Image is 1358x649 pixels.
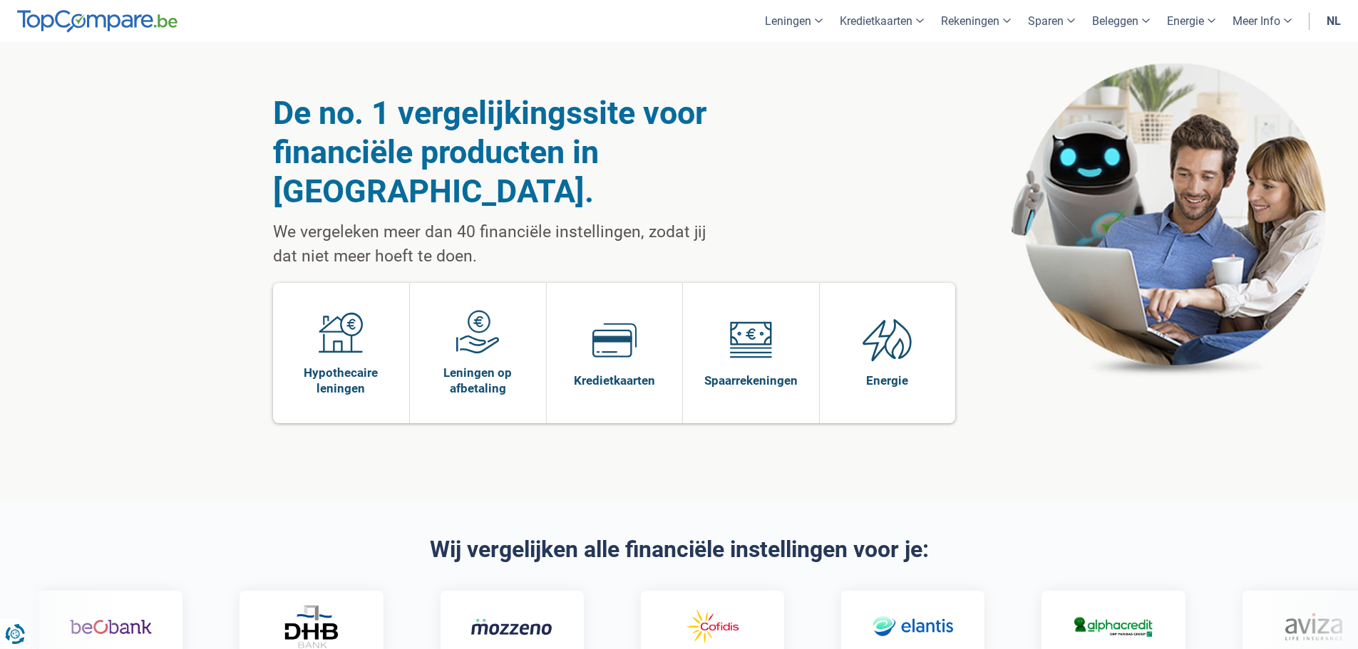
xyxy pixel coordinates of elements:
[574,373,655,388] span: Kredietkaarten
[17,10,178,33] img: TopCompare
[69,606,151,648] img: Beobank
[729,318,773,362] img: Spaarrekeningen
[273,537,1086,562] h2: Wij vergelijken alle financiële instellingen voor je:
[282,605,339,648] img: DHB Bank
[456,310,500,354] img: Leningen op afbetaling
[671,606,753,648] img: Cofidis
[273,220,720,269] p: We vergeleken meer dan 40 financiële instellingen, zodat jij dat niet meer hoeft te doen.
[410,283,546,423] a: Leningen op afbetaling Leningen op afbetaling
[417,365,539,396] span: Leningen op afbetaling
[820,283,956,423] a: Energie Energie
[470,618,552,635] img: Mozzeno
[704,373,798,388] span: Spaarrekeningen
[871,606,953,648] img: Elantis
[273,283,410,423] a: Hypothecaire leningen Hypothecaire leningen
[866,373,908,388] span: Energie
[319,310,363,354] img: Hypothecaire leningen
[280,365,403,396] span: Hypothecaire leningen
[547,283,683,423] a: Kredietkaarten Kredietkaarten
[683,283,819,423] a: Spaarrekeningen Spaarrekeningen
[863,318,912,362] img: Energie
[592,318,637,362] img: Kredietkaarten
[273,93,720,211] h1: De no. 1 vergelijkingssite voor financiële producten in [GEOGRAPHIC_DATA].
[1072,614,1154,639] img: Alphacredit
